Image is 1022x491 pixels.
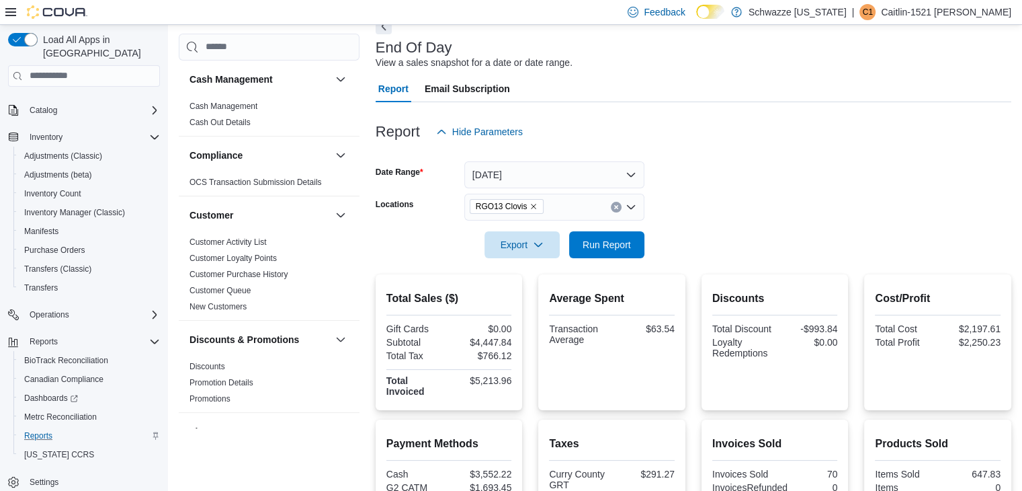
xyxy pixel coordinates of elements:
[189,73,273,86] h3: Cash Management
[24,307,160,323] span: Operations
[24,129,160,145] span: Inventory
[378,75,409,102] span: Report
[30,309,69,320] span: Operations
[549,324,609,345] div: Transaction Average
[24,334,160,350] span: Reports
[777,324,837,334] div: -$993.84
[189,102,257,111] a: Cash Management
[19,371,160,387] span: Canadian Compliance
[189,362,225,371] a: Discounts
[852,4,855,20] p: |
[30,105,57,116] span: Catalog
[333,332,349,348] button: Discounts & Promotions
[19,167,160,183] span: Adjustments (beta)
[189,101,257,112] span: Cash Management
[30,336,58,347] span: Reports
[376,18,392,34] button: Next
[386,350,446,361] div: Total Tax
[386,324,446,334] div: Gift Cards
[431,118,528,145] button: Hide Parameters
[863,4,873,20] span: C1
[24,151,102,161] span: Adjustments (Classic)
[24,334,63,350] button: Reports
[859,4,876,20] div: Caitlin-1521 Noll
[712,291,838,307] h2: Discounts
[19,223,160,239] span: Manifests
[333,71,349,87] button: Cash Management
[875,469,935,480] div: Items Sold
[24,226,58,237] span: Manifests
[583,238,631,252] span: Run Report
[189,149,243,162] h3: Compliance
[189,177,322,188] span: OCS Transaction Submission Details
[13,445,165,464] button: [US_STATE] CCRS
[179,358,359,412] div: Discounts & Promotions
[30,132,62,143] span: Inventory
[386,375,425,397] strong: Total Invoiced
[189,237,267,247] a: Customer Activity List
[13,408,165,426] button: Metrc Reconciliation
[19,371,109,387] a: Canadian Compliance
[333,147,349,163] button: Compliance
[425,75,510,102] span: Email Subscription
[30,477,58,488] span: Settings
[484,231,560,258] button: Export
[3,332,165,351] button: Reports
[19,261,160,277] span: Transfers (Classic)
[333,424,349,440] button: Finance
[13,203,165,222] button: Inventory Manager (Classic)
[189,301,247,312] span: New Customers
[712,324,772,334] div: Total Discount
[24,245,85,256] span: Purchase Orders
[19,428,160,444] span: Reports
[19,167,97,183] a: Adjustments (beta)
[189,73,330,86] button: Cash Management
[386,337,446,348] div: Subtotal
[189,269,288,280] span: Customer Purchase History
[189,285,251,296] span: Customer Queue
[19,352,114,369] a: BioTrack Reconciliation
[386,469,446,480] div: Cash
[179,174,359,196] div: Compliance
[189,209,330,222] button: Customer
[24,355,108,366] span: BioTrack Reconciliation
[19,261,97,277] a: Transfers (Classic)
[24,412,97,422] span: Metrc Reconciliation
[189,286,251,295] a: Customer Queue
[376,167,423,178] label: Date Range
[19,280,160,296] span: Transfers
[376,124,420,140] h3: Report
[19,223,64,239] a: Manifests
[452,324,511,334] div: $0.00
[189,118,251,127] a: Cash Out Details
[19,280,63,296] a: Transfers
[189,270,288,279] a: Customer Purchase History
[13,165,165,184] button: Adjustments (beta)
[24,307,75,323] button: Operations
[376,40,452,56] h3: End Of Day
[712,436,838,452] h2: Invoices Sold
[881,4,1011,20] p: Caitlin-1521 [PERSON_NAME]
[875,337,935,348] div: Total Profit
[749,4,847,20] p: Schwazze [US_STATE]
[19,447,99,463] a: [US_STATE] CCRS
[875,291,1000,307] h2: Cost/Profit
[19,148,160,164] span: Adjustments (Classic)
[875,436,1000,452] h2: Products Sold
[13,184,165,203] button: Inventory Count
[19,352,160,369] span: BioTrack Reconciliation
[24,449,94,460] span: [US_STATE] CCRS
[24,430,52,441] span: Reports
[493,231,552,258] span: Export
[615,324,675,334] div: $63.54
[24,102,62,118] button: Catalog
[24,129,68,145] button: Inventory
[189,254,277,263] a: Customer Loyalty Points
[189,149,330,162] button: Compliance
[333,207,349,223] button: Customer
[13,222,165,241] button: Manifests
[712,469,772,480] div: Invoices Sold
[189,425,330,439] button: Finance
[24,474,160,490] span: Settings
[696,5,724,19] input: Dark Mode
